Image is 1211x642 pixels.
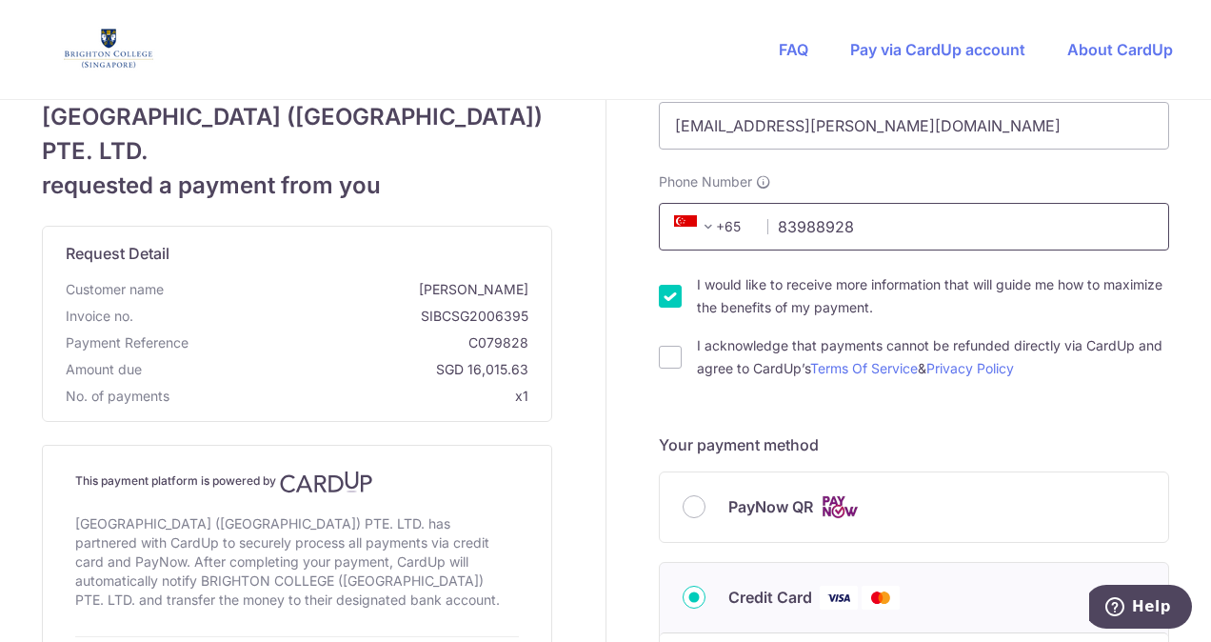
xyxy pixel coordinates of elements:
[1089,585,1192,632] iframe: Opens a widget where you can find more information
[66,387,169,406] span: No. of payments
[141,307,528,326] span: SIBCSG2006395
[280,471,373,493] img: CardUp
[75,511,519,613] div: [GEOGRAPHIC_DATA] ([GEOGRAPHIC_DATA]) PTE. LTD. has partnered with CardUp to securely process all...
[697,273,1169,319] label: I would like to receive more information that will guide me how to maximize the benefits of my pa...
[683,586,1145,610] div: Credit Card Visa Mastercard
[850,40,1025,59] a: Pay via CardUp account
[66,280,164,299] span: Customer name
[728,586,812,609] span: Credit Card
[659,172,752,191] span: Phone Number
[171,280,528,299] span: [PERSON_NAME]
[659,102,1169,150] input: Email address
[42,100,552,169] span: [GEOGRAPHIC_DATA] ([GEOGRAPHIC_DATA]) PTE. LTD.
[674,215,720,238] span: +65
[66,244,169,263] span: translation missing: en.request_detail
[862,586,900,610] img: Mastercard
[668,215,754,238] span: +65
[42,169,552,203] span: requested a payment from you
[779,40,808,59] a: FAQ
[820,586,858,610] img: Visa
[659,433,1169,456] h5: Your payment method
[1067,40,1173,59] a: About CardUp
[810,360,918,376] a: Terms Of Service
[149,360,528,379] span: SGD 16,015.63
[515,388,528,404] span: x1
[66,307,133,326] span: Invoice no.
[926,360,1014,376] a: Privacy Policy
[66,360,142,379] span: Amount due
[196,333,528,352] span: C079828
[697,334,1169,380] label: I acknowledge that payments cannot be refunded directly via CardUp and agree to CardUp’s &
[683,495,1145,519] div: PayNow QR Cards logo
[75,471,519,493] h4: This payment platform is powered by
[728,495,813,518] span: PayNow QR
[821,495,859,519] img: Cards logo
[66,334,189,351] span: translation missing: en.payment_reference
